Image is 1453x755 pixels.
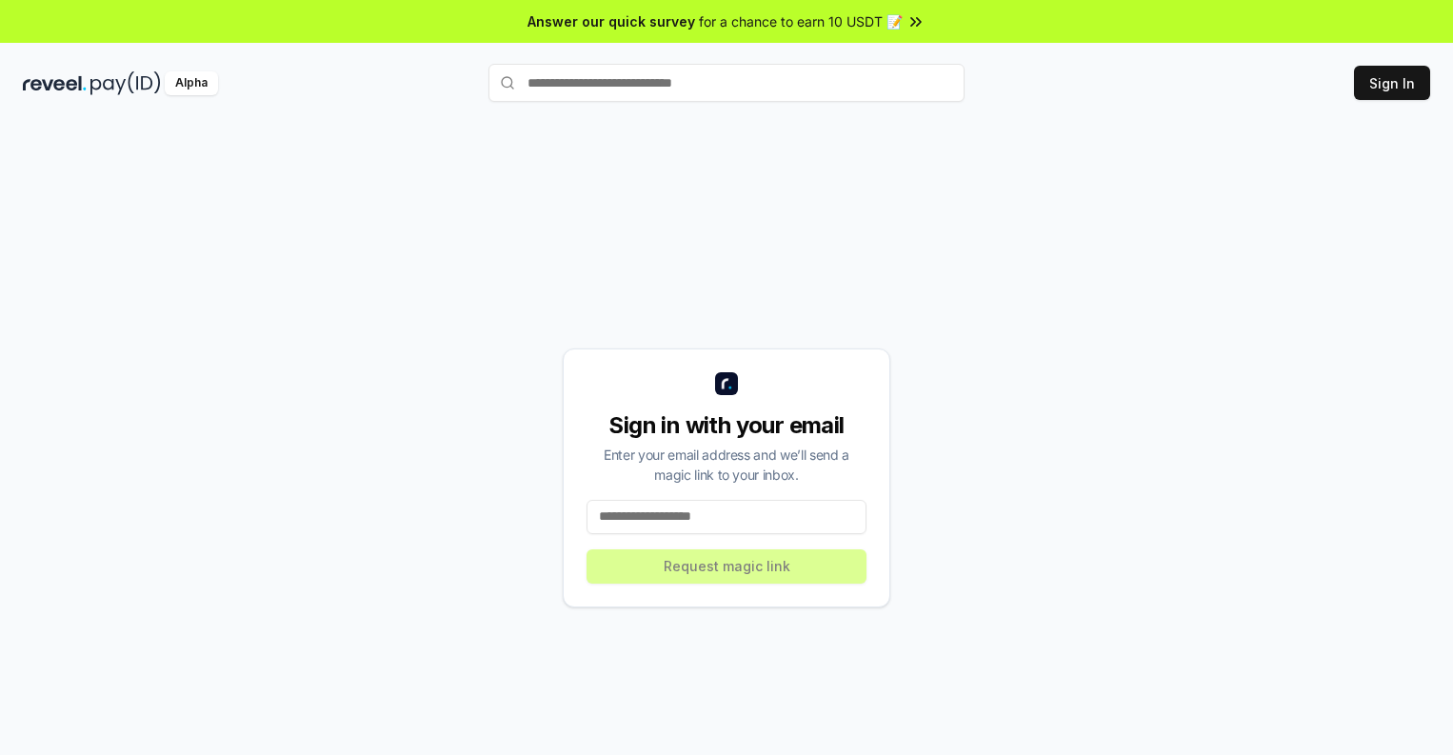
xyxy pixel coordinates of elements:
[527,11,695,31] span: Answer our quick survey
[23,71,87,95] img: reveel_dark
[587,445,866,485] div: Enter your email address and we’ll send a magic link to your inbox.
[715,372,738,395] img: logo_small
[587,410,866,441] div: Sign in with your email
[1354,66,1430,100] button: Sign In
[90,71,161,95] img: pay_id
[165,71,218,95] div: Alpha
[699,11,903,31] span: for a chance to earn 10 USDT 📝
